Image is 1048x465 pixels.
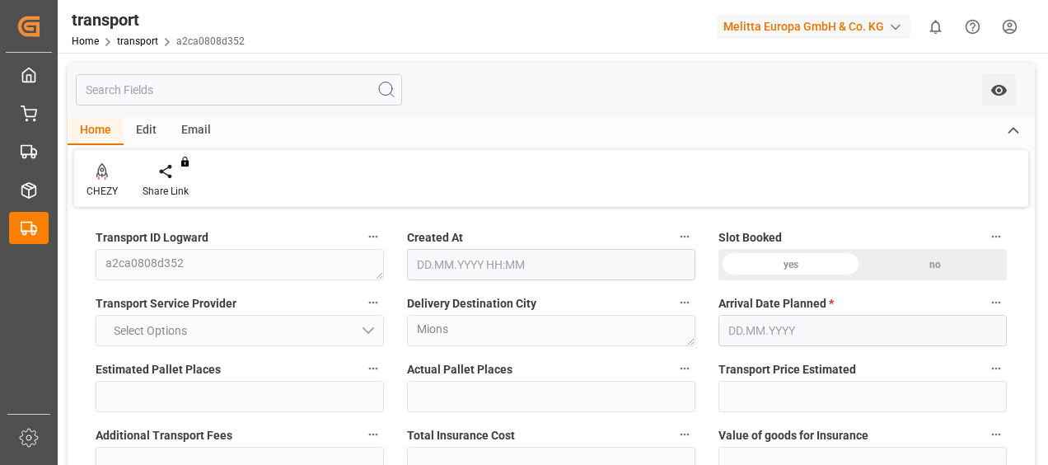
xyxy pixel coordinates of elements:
[96,249,384,280] textarea: a2ca0808d352
[674,424,695,445] button: Total Insurance Cost
[363,358,384,379] button: Estimated Pallet Places
[407,315,695,346] textarea: Mions
[718,229,782,247] span: Slot Booked
[87,184,118,199] div: CHEZY
[169,117,223,145] div: Email
[717,11,917,42] button: Melitta Europa GmbH & Co. KG
[717,15,910,39] div: Melitta Europa GmbH & Co. KG
[674,292,695,313] button: Delivery Destination City
[96,361,221,378] span: Estimated Pallet Places
[718,361,856,378] span: Transport Price Estimated
[96,229,208,247] span: Transport ID Logward
[674,226,695,247] button: Created At
[985,358,1007,379] button: Transport Price Estimated
[954,8,991,45] button: Help Center
[76,74,402,106] input: Search Fields
[407,229,463,247] span: Created At
[72,7,245,32] div: transport
[917,8,954,45] button: show 0 new notifications
[96,295,236,312] span: Transport Service Provider
[105,322,195,340] span: Select Options
[407,249,695,280] input: DD.MM.YYYY HH:MM
[363,424,384,445] button: Additional Transport Fees
[96,315,384,346] button: open menu
[407,361,512,378] span: Actual Pallet Places
[117,35,158,47] a: transport
[718,315,1007,346] input: DD.MM.YYYY
[363,292,384,313] button: Transport Service Provider
[68,117,124,145] div: Home
[982,74,1016,106] button: open menu
[985,424,1007,445] button: Value of goods for Insurance
[363,226,384,247] button: Transport ID Logward
[718,427,868,444] span: Value of goods for Insurance
[985,292,1007,313] button: Arrival Date Planned *
[407,295,536,312] span: Delivery Destination City
[985,226,1007,247] button: Slot Booked
[96,427,232,444] span: Additional Transport Fees
[124,117,169,145] div: Edit
[718,295,834,312] span: Arrival Date Planned
[72,35,99,47] a: Home
[407,427,515,444] span: Total Insurance Cost
[674,358,695,379] button: Actual Pallet Places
